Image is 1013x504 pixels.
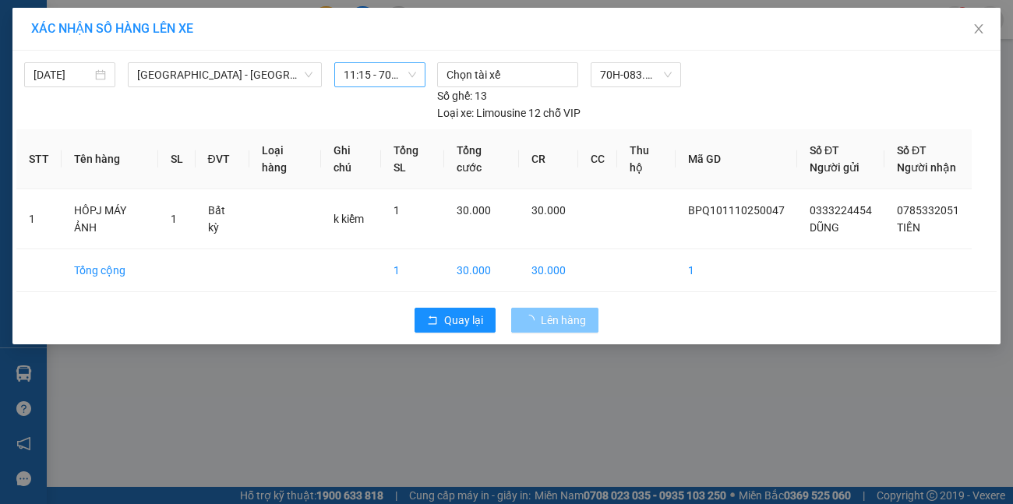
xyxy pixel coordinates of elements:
td: Bất kỳ [196,189,250,249]
span: 11:15 - 70H-083.93 [344,63,416,86]
span: 70H-083.93 [600,63,672,86]
th: Tổng cước [444,129,519,189]
div: 13 [437,87,487,104]
button: Lên hàng [511,308,598,333]
span: down [304,70,313,79]
th: Tổng SL [381,129,444,189]
span: In ngày: [5,113,95,122]
span: Quay lại [444,312,483,329]
span: TIẾN [897,221,920,234]
span: 30.000 [531,204,566,217]
span: [PERSON_NAME]: [5,100,169,110]
button: rollbackQuay lại [415,308,496,333]
span: Người nhận [897,161,956,174]
span: 1 [171,213,177,225]
th: CR [519,129,578,189]
strong: ĐỒNG PHƯỚC [123,9,214,22]
button: Close [957,8,1001,51]
span: 01 Võ Văn Truyện, KP.1, Phường 2 [123,47,214,66]
span: Hồ Chí Minh - Tây Ninh (vip) [137,63,313,86]
span: Số ĐT [897,144,927,157]
th: CC [578,129,617,189]
th: SL [158,129,196,189]
span: k kiểm [334,213,364,225]
th: ĐVT [196,129,250,189]
span: 30.000 [457,204,491,217]
td: 30.000 [444,249,519,292]
input: 11/10/2025 [34,66,92,83]
td: 1 [381,249,444,292]
span: Số ghế: [437,87,472,104]
span: Lên hàng [541,312,586,329]
td: Tổng cộng [62,249,158,292]
span: XÁC NHẬN SỐ HÀNG LÊN XE [31,21,193,36]
div: Limousine 12 chỗ VIP [437,104,581,122]
span: Hotline: 19001152 [123,69,191,79]
span: loading [524,315,541,326]
td: 1 [676,249,797,292]
td: HÔPJ MÁY ẢNH [62,189,158,249]
span: Loại xe: [437,104,474,122]
span: Người gửi [810,161,859,174]
span: 11:10:03 [DATE] [34,113,95,122]
th: Thu hộ [617,129,676,189]
td: 30.000 [519,249,578,292]
span: close [972,23,985,35]
img: logo [5,9,75,78]
span: 0333224454 [810,204,872,217]
th: STT [16,129,62,189]
span: Bến xe [GEOGRAPHIC_DATA] [123,25,210,44]
th: Tên hàng [62,129,158,189]
th: Loại hàng [249,129,320,189]
span: 0785332051 [897,204,959,217]
th: Ghi chú [321,129,382,189]
th: Mã GD [676,129,797,189]
span: BPQ101110250048 [78,99,170,111]
td: 1 [16,189,62,249]
span: 1 [394,204,400,217]
span: DŨNG [810,221,839,234]
span: rollback [427,315,438,327]
span: Số ĐT [810,144,839,157]
span: BPQ101110250047 [688,204,785,217]
span: ----------------------------------------- [42,84,191,97]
